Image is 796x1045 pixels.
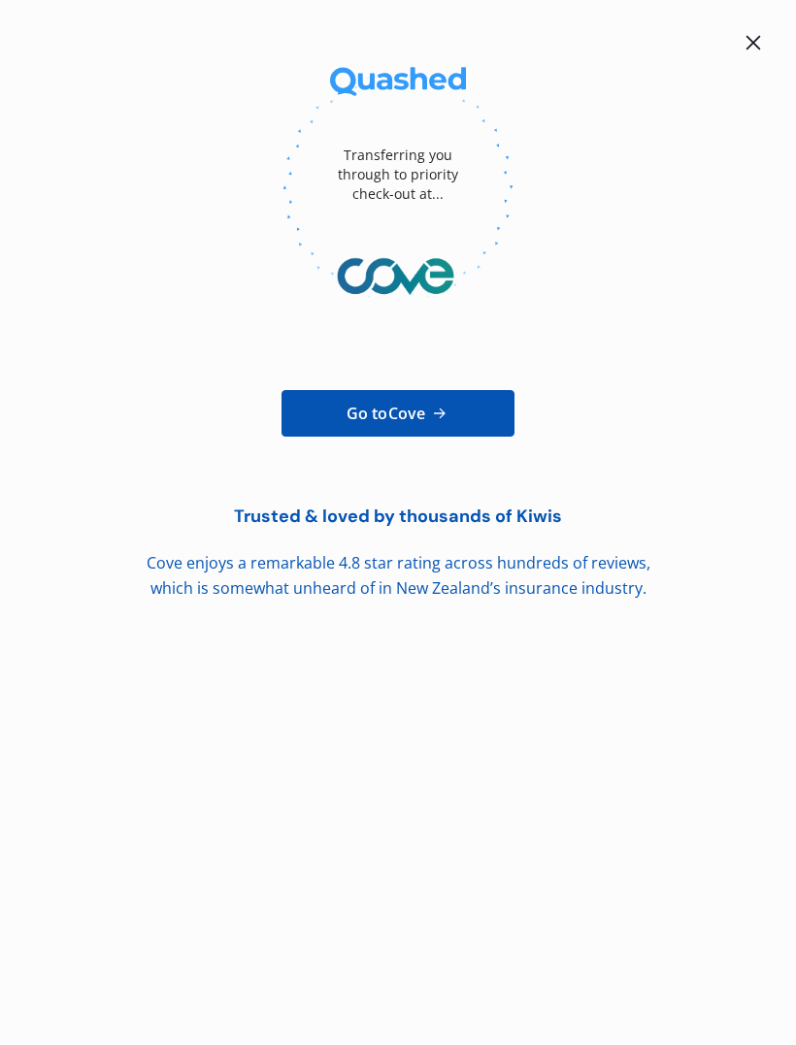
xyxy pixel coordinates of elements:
div: Trusted & loved by thousands of Kiwis [23,506,773,527]
div: Cove enjoys a remarkable 4.8 star rating across hundreds of reviews, which is somewhat unheard of... [23,550,773,602]
a: Go toCove [282,390,514,437]
img: Cove.webp [282,233,514,320]
div: Transferring you through to priority check-out at... [320,116,476,233]
span: Go to Cove [347,402,425,425]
